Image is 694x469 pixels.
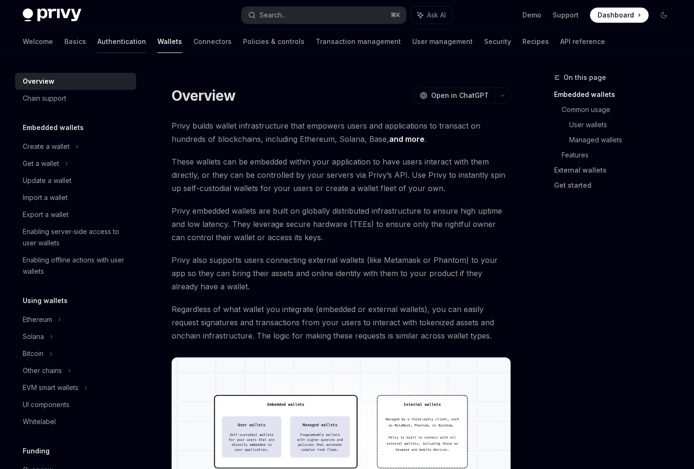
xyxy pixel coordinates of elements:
span: On this page [564,72,606,83]
a: and more [389,134,425,144]
span: Dashboard [598,10,634,20]
span: ⌘ K [390,11,400,19]
div: Other chains [23,365,62,376]
div: UI components [23,399,69,410]
a: API reference [560,30,605,53]
button: Toggle dark mode [656,8,671,23]
a: Demo [522,10,541,20]
a: Enabling offline actions with user wallets [15,252,136,280]
div: Enabling server-side access to user wallets [23,226,130,249]
a: Dashboard [590,8,649,23]
a: Connectors [193,30,232,53]
a: Recipes [522,30,549,53]
span: These wallets can be embedded within your application to have users interact with them directly, ... [172,155,511,195]
h5: Funding [23,445,50,457]
h5: Embedded wallets [23,122,84,133]
a: External wallets [554,163,679,178]
div: Ethereum [23,314,52,325]
div: Import a wallet [23,192,68,203]
a: Get started [554,178,679,193]
span: Ask AI [427,10,446,20]
button: Ask AI [411,7,452,24]
a: Support [553,10,579,20]
a: Export a wallet [15,206,136,223]
a: Whitelabel [15,413,136,430]
a: User management [412,30,473,53]
a: UI components [15,396,136,413]
button: Search...⌘K [242,7,407,24]
h5: Using wallets [23,295,68,306]
a: Managed wallets [569,132,679,148]
a: Policies & controls [243,30,304,53]
img: dark logo [23,9,81,22]
a: Embedded wallets [554,87,679,102]
span: Privy embedded wallets are built on globally distributed infrastructure to ensure high uptime and... [172,204,511,244]
a: Security [484,30,511,53]
span: Open in ChatGPT [431,91,489,100]
a: Enabling server-side access to user wallets [15,223,136,252]
div: Solana [23,331,44,342]
div: Whitelabel [23,416,56,427]
div: Enabling offline actions with user wallets [23,254,130,277]
div: Create a wallet [23,141,69,152]
a: Overview [15,73,136,90]
span: Privy also supports users connecting external wallets (like Metamask or Phantom) to your app so t... [172,253,511,293]
a: Chain support [15,90,136,107]
span: Regardless of what wallet you integrate (embedded or external wallets), you can easily request si... [172,303,511,342]
div: Update a wallet [23,175,71,186]
button: Open in ChatGPT [414,87,494,104]
span: Privy builds wallet infrastructure that empowers users and applications to transact on hundreds o... [172,119,511,146]
div: EVM smart wallets [23,382,78,393]
a: Wallets [157,30,182,53]
div: Bitcoin [23,348,43,359]
a: Basics [64,30,86,53]
div: Overview [23,76,54,87]
a: Welcome [23,30,53,53]
div: Chain support [23,93,66,104]
div: Export a wallet [23,209,69,220]
a: Transaction management [316,30,401,53]
a: Common usage [562,102,679,117]
div: Get a wallet [23,158,59,169]
a: Import a wallet [15,189,136,206]
a: Update a wallet [15,172,136,189]
div: Search... [260,9,286,21]
a: User wallets [569,117,679,132]
a: Features [562,148,679,163]
a: Authentication [97,30,146,53]
h1: Overview [172,87,235,104]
